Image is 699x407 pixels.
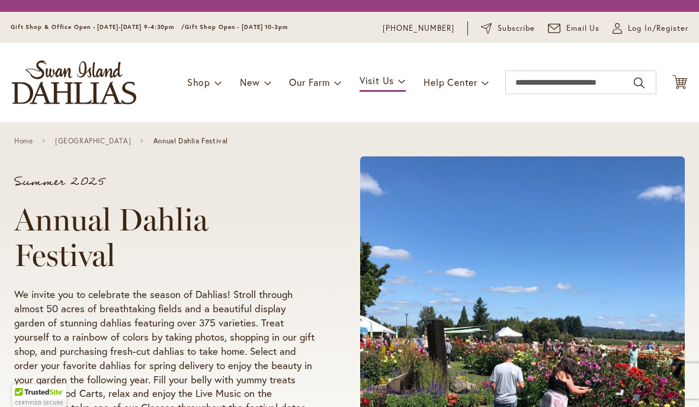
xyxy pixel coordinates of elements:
[566,23,600,34] span: Email Us
[187,76,210,88] span: Shop
[55,137,131,145] a: [GEOGRAPHIC_DATA]
[481,23,535,34] a: Subscribe
[548,23,600,34] a: Email Us
[383,23,454,34] a: [PHONE_NUMBER]
[628,23,688,34] span: Log In/Register
[14,202,315,273] h1: Annual Dahlia Festival
[11,23,185,31] span: Gift Shop & Office Open - [DATE]-[DATE] 9-4:30pm /
[424,76,477,88] span: Help Center
[12,60,136,104] a: store logo
[360,74,394,86] span: Visit Us
[14,137,33,145] a: Home
[289,76,329,88] span: Our Farm
[240,76,259,88] span: New
[634,73,645,92] button: Search
[613,23,688,34] a: Log In/Register
[153,137,228,145] span: Annual Dahlia Festival
[12,384,66,407] div: TrustedSite Certified
[498,23,535,34] span: Subscribe
[14,176,315,188] p: Summer 2025
[185,23,288,31] span: Gift Shop Open - [DATE] 10-3pm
